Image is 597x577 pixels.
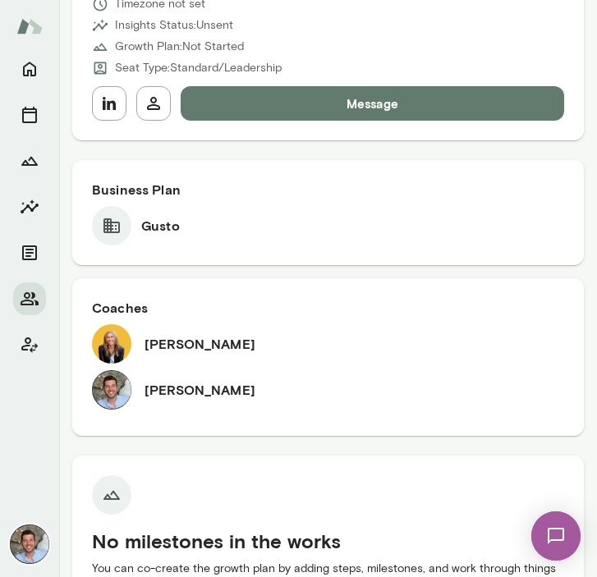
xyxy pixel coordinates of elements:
p: Insights Status: Unsent [115,17,233,34]
button: Home [13,53,46,85]
button: Message [181,86,564,121]
button: Sessions [13,98,46,131]
h6: [PERSON_NAME] [145,380,255,400]
h6: [PERSON_NAME] [145,334,255,354]
img: David Sferlazza [10,524,49,564]
button: Members [13,282,46,315]
button: Insights [13,190,46,223]
img: Leah Beltz [92,324,131,364]
p: Growth Plan: Not Started [115,39,244,55]
h5: No milestones in the works [92,528,564,554]
h6: Gusto [141,216,180,236]
button: Documents [13,236,46,269]
button: Client app [13,328,46,361]
img: David Sferlazza [92,370,131,410]
h6: Coaches [92,298,564,318]
h6: Business Plan [92,180,564,199]
img: Mento [16,11,43,42]
p: Seat Type: Standard/Leadership [115,60,282,76]
button: Growth Plan [13,144,46,177]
